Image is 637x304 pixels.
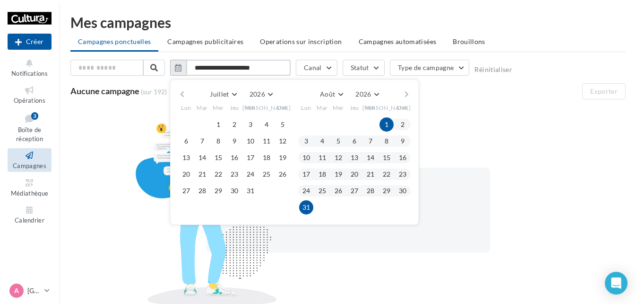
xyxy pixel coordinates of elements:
a: A [GEOGRAPHIC_DATA] [8,282,52,300]
button: 13 [347,151,362,165]
button: 6 [179,134,193,148]
span: Mar [317,104,328,112]
span: Campagnes [13,162,46,170]
button: 5 [275,117,290,132]
a: Opérations [8,83,52,106]
button: 21 [363,167,378,181]
button: Statut [343,60,385,76]
button: 1 [379,117,394,132]
button: 24 [243,167,258,181]
span: Mer [213,104,224,112]
a: Médiathèque [8,176,52,199]
button: 18 [315,167,329,181]
span: Campagnes automatisées [359,37,437,45]
button: 29 [211,184,225,198]
button: Canal [296,60,337,76]
button: 23 [227,167,241,181]
button: 7 [363,134,378,148]
button: 8 [211,134,225,148]
button: 1 [211,117,225,132]
button: 28 [195,184,209,198]
span: (sur 192) [141,87,167,97]
span: A [14,286,19,295]
button: 17 [299,167,313,181]
button: 31 [299,200,313,215]
span: Opérations [14,97,45,104]
button: Juillet [206,88,240,101]
span: Calendrier [15,216,44,224]
button: 23 [396,167,410,181]
button: 21 [195,167,209,181]
button: 10 [243,134,258,148]
span: [PERSON_NAME] [362,104,411,112]
button: 7 [195,134,209,148]
span: Dim [397,104,408,112]
button: 31 [243,184,258,198]
button: 25 [315,184,329,198]
span: Operations sur inscription [260,37,342,45]
button: 4 [315,134,329,148]
span: Jeu [230,104,239,112]
button: 6 [347,134,362,148]
span: Mer [333,104,344,112]
span: Boîte de réception [16,126,43,143]
button: 15 [379,151,394,165]
button: 25 [259,167,274,181]
span: [PERSON_NAME] [242,104,291,112]
button: Créer [8,34,52,50]
button: 27 [179,184,193,198]
button: 14 [195,151,209,165]
div: Open Intercom Messenger [605,272,628,295]
button: 30 [396,184,410,198]
button: 12 [331,151,345,165]
span: 2026 [250,90,265,98]
button: 20 [347,167,362,181]
button: 24 [299,184,313,198]
span: Campagnes publicitaires [167,37,243,45]
span: Notifications [11,70,48,77]
button: 2 [227,117,241,132]
button: 10 [299,151,313,165]
span: Jeu [350,104,359,112]
button: Exporter [582,83,626,99]
span: Brouillons [453,37,485,45]
span: Mar [197,104,208,112]
button: 13 [179,151,193,165]
button: 2026 [246,88,276,101]
button: Type de campagne [390,60,470,76]
button: 5 [331,134,345,148]
button: 26 [331,184,345,198]
a: Calendrier [8,203,52,226]
button: 3 [299,134,313,148]
button: 2 [396,117,410,132]
button: Notifications [8,56,52,79]
span: Médiathèque [11,189,49,197]
button: 22 [211,167,225,181]
button: Réinitialiser [474,66,512,73]
button: 27 [347,184,362,198]
button: 11 [259,134,274,148]
button: 18 [259,151,274,165]
button: 19 [275,151,290,165]
span: Lun [301,104,311,112]
button: 30 [227,184,241,198]
span: Dim [277,104,288,112]
button: 9 [227,134,241,148]
span: Août [320,90,335,98]
p: [GEOGRAPHIC_DATA] [27,286,41,295]
a: Campagnes [8,148,52,171]
span: Juillet [210,90,229,98]
button: 8 [379,134,394,148]
button: 14 [363,151,378,165]
button: 15 [211,151,225,165]
a: Boîte de réception3 [8,110,52,145]
button: 19 [331,167,345,181]
button: 28 [363,184,378,198]
button: 3 [243,117,258,132]
button: 16 [227,151,241,165]
button: 26 [275,167,290,181]
button: 2026 [352,88,382,101]
div: 3 [31,112,38,120]
span: Lun [181,104,191,112]
button: 17 [243,151,258,165]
